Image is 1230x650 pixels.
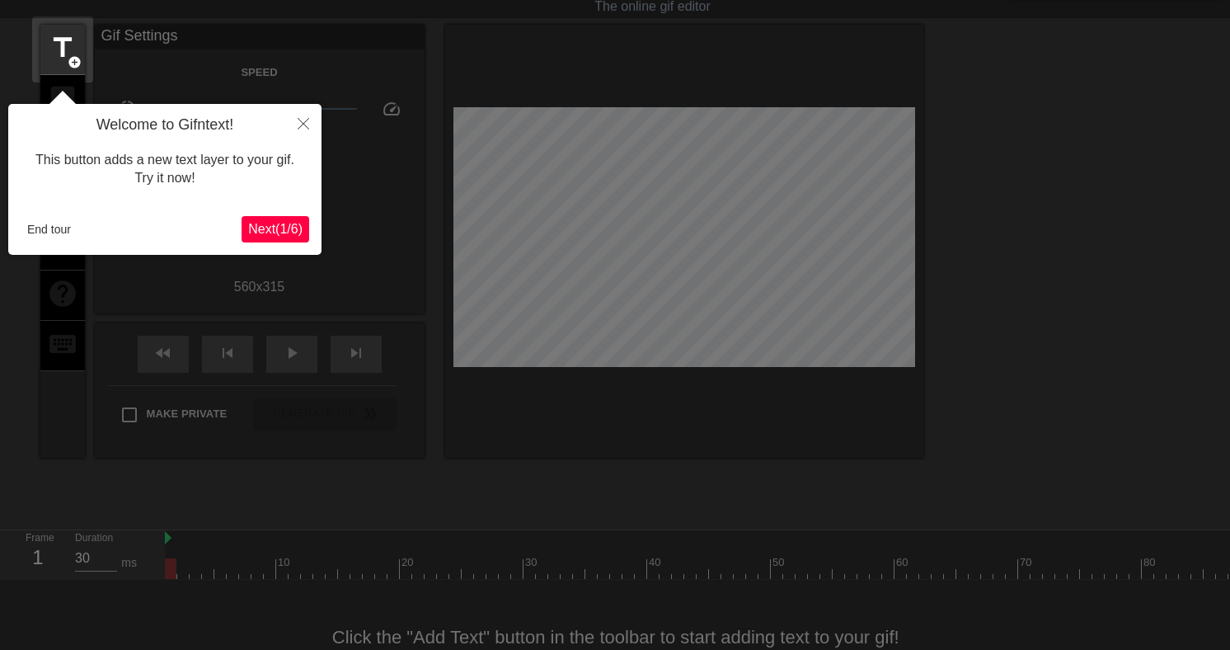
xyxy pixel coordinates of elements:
[285,104,322,142] button: Close
[21,134,309,205] div: This button adds a new text layer to your gif. Try it now!
[21,116,309,134] h4: Welcome to Gifntext!
[248,222,303,236] span: Next ( 1 / 6 )
[21,217,77,242] button: End tour
[242,216,309,243] button: Next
